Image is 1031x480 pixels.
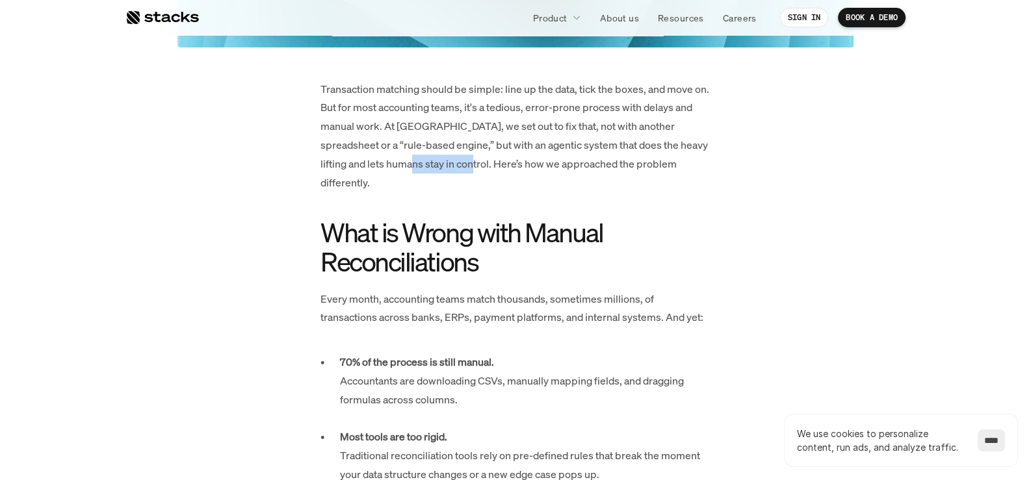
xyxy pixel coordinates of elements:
a: Privacy Policy [153,247,211,257]
p: We use cookies to personalize content, run ads, and analyze traffic. [797,427,965,454]
a: Resources [650,6,712,29]
p: Resources [658,11,704,25]
p: Every month, accounting teams match thousands, sometimes millions, of transactions across banks, ... [320,290,711,327]
strong: 70% of the process is still manual. [340,355,494,369]
p: About us [600,11,639,25]
strong: Most tools are too rigid. [340,429,447,444]
a: BOOK A DEMO [838,8,906,27]
p: BOOK A DEMO [846,13,898,22]
a: Careers [715,6,764,29]
p: Product [533,11,568,25]
h2: What is Wrong with Manual Reconciliations [320,218,711,276]
p: Careers [723,11,757,25]
a: About us [592,6,647,29]
p: SIGN IN [788,13,821,22]
p: Transaction matching should be simple: line up the data, tick the boxes, and move on. But for mos... [320,80,711,192]
p: Accountants are downloading CSVs, manually mapping fields, and dragging formulas across columns. [340,353,711,427]
a: SIGN IN [780,8,829,27]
